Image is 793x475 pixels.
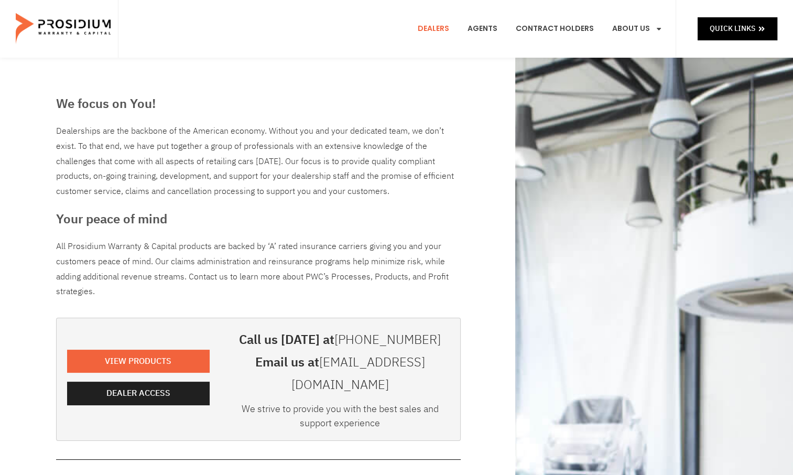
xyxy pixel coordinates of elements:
div: We strive to provide you with the best sales and support experience [231,402,450,435]
a: View Products [67,350,210,373]
h3: Your peace of mind [56,210,461,229]
a: About Us [604,9,670,48]
span: View Products [105,354,171,369]
h3: We focus on You! [56,94,461,113]
a: Dealer Access [67,382,210,405]
div: Dealerships are the backbone of the American economy. Without you and your dedicated team, we don... [56,124,461,199]
h3: Call us [DATE] at [231,329,450,351]
p: All Prosidium Warranty & Capital products are backed by ‘A’ rated insurance carriers giving you a... [56,239,461,299]
span: Last Name [202,1,235,9]
a: Quick Links [698,17,777,40]
a: [EMAIL_ADDRESS][DOMAIN_NAME] [291,353,425,394]
a: Dealers [410,9,457,48]
nav: Menu [410,9,670,48]
a: Contract Holders [508,9,602,48]
a: Agents [460,9,505,48]
span: Dealer Access [106,386,170,401]
h3: Email us at [231,351,450,396]
span: Quick Links [710,22,755,35]
a: [PHONE_NUMBER] [334,330,441,349]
